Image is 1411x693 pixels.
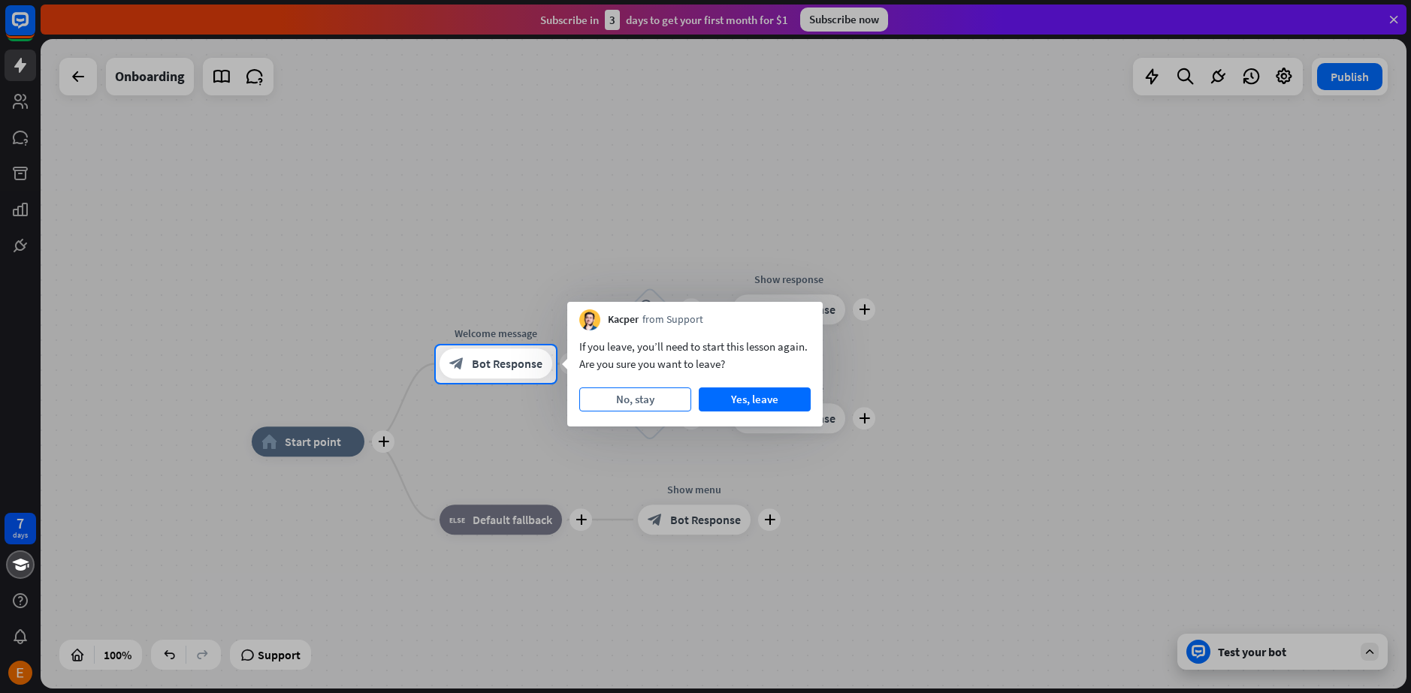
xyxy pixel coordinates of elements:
span: from Support [642,312,703,327]
i: block_bot_response [449,357,464,372]
button: No, stay [579,387,691,411]
div: If you leave, you’ll need to start this lesson again. Are you sure you want to leave? [579,338,811,372]
span: Bot Response [472,357,542,372]
button: Open LiveChat chat widget [12,6,57,51]
span: Kacper [608,312,639,327]
button: Yes, leave [699,387,811,411]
